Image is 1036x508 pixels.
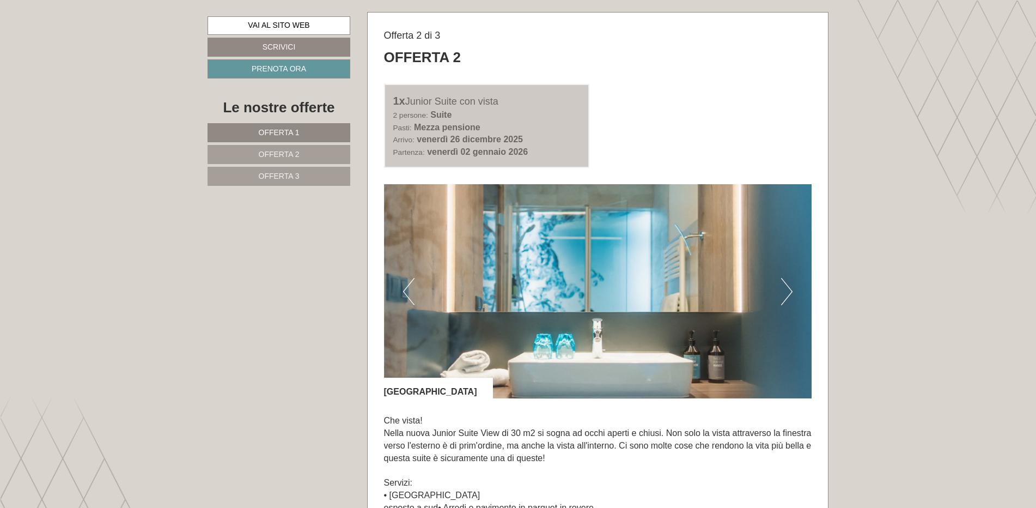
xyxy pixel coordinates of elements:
[384,378,493,398] div: [GEOGRAPHIC_DATA]
[259,172,300,180] span: Offerta 3
[208,59,350,78] a: Prenota ora
[208,98,350,118] div: Le nostre offerte
[259,128,300,137] span: Offerta 1
[403,278,415,305] button: Precedente
[208,38,350,57] a: Scrivici
[208,16,350,35] a: Vai al sito web
[393,96,498,107] font: Junior Suite con vista
[781,278,793,305] button: Prossimo
[393,124,412,132] small: Pasti:
[393,111,428,119] small: 2 persone:
[393,136,415,144] small: Arrivo:
[414,123,480,132] b: Mezza pensione
[393,148,425,156] small: Partenza:
[430,110,452,119] b: Suite
[259,150,300,159] span: Offerta 2
[393,95,405,107] b: 1x
[427,147,528,156] b: venerdì 02 gennaio 2026
[384,30,441,41] span: Offerta 2 di 3
[384,184,812,398] img: immagine
[417,135,523,144] b: venerdì 26 dicembre 2025
[384,47,461,68] div: Offerta 2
